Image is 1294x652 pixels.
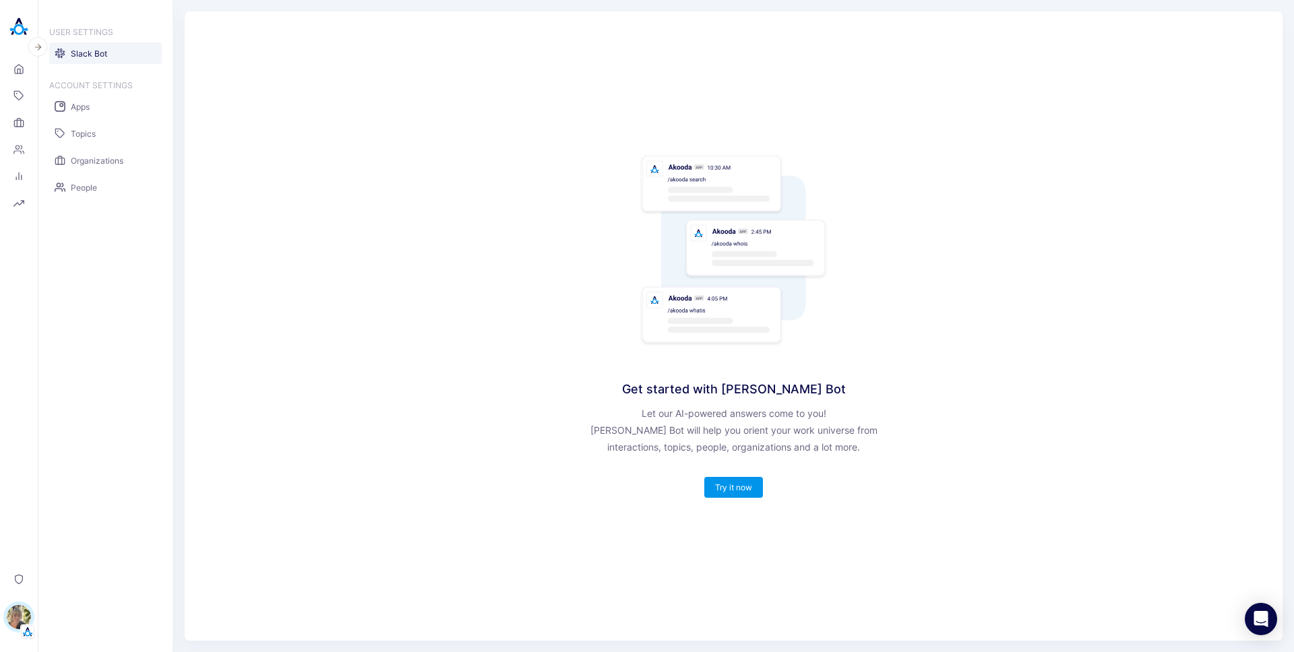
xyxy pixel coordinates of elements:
img: Alisa Faingold [7,605,31,629]
span: Slack Bot [71,48,107,59]
a: Try it now [715,482,752,492]
span: Apps [71,102,90,112]
span: Topics [71,129,96,139]
h1: Get started with [PERSON_NAME] Bot [622,379,846,399]
span: Organizations [71,156,123,166]
span: Let our AI-powered answers come to you! [PERSON_NAME] Bot will help you orient your work universe... [572,405,896,455]
h3: USER SETTINGS [49,27,162,37]
a: People [49,176,162,198]
span: People [71,183,97,193]
img: Akooda Logo [5,13,32,40]
a: Apps [49,96,162,117]
a: Topics [49,123,162,144]
h3: ACCOUNT SETTINGS [49,80,162,90]
button: Alisa FaingoldTenant Logo [5,599,32,639]
button: Try it now [704,477,763,498]
a: Slack Bot [49,42,162,64]
img: Tenant Logo [21,625,34,639]
div: Open Intercom Messenger [1245,603,1277,635]
a: Organizations [49,150,162,171]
